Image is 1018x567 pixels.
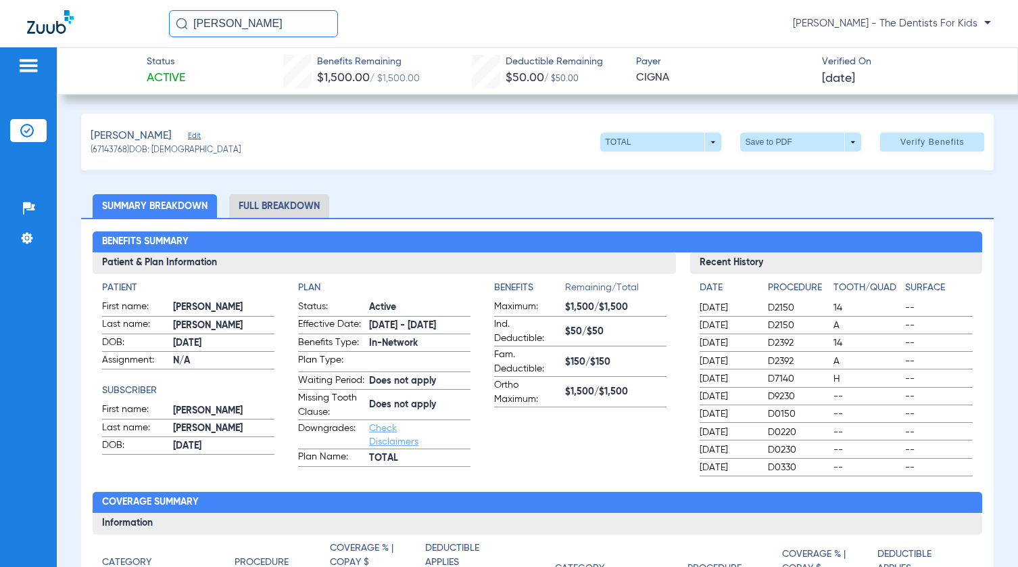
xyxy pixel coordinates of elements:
[102,353,168,369] span: Assignment:
[833,426,901,439] span: --
[700,372,756,386] span: [DATE]
[102,384,274,398] h4: Subscriber
[565,355,666,369] span: $150/$150
[822,55,996,69] span: Verified On
[494,348,560,376] span: Fam. Deductible:
[768,319,829,332] span: D2150
[768,355,829,368] span: D2392
[905,281,973,295] h4: Surface
[793,17,991,30] span: [PERSON_NAME] - The Dentists For Kids
[317,72,370,84] span: $1,500.00
[700,426,756,439] span: [DATE]
[565,300,666,315] span: $1,500/$1,500
[369,398,470,412] span: Does not apply
[91,128,172,145] span: [PERSON_NAME]
[298,353,364,371] span: Plan Type:
[93,492,982,514] h2: Coverage Summary
[905,319,973,332] span: --
[822,70,855,87] span: [DATE]
[317,55,420,69] span: Benefits Remaining
[768,281,829,295] h4: Procedure
[700,281,756,300] app-breakdown-title: Date
[833,372,901,386] span: H
[147,55,185,69] span: Status
[102,317,168,334] span: Last name:
[905,372,973,386] span: --
[173,354,274,368] span: N/A
[768,407,829,421] span: D0150
[636,55,810,69] span: Payer
[93,513,982,535] h3: Information
[102,403,168,419] span: First name:
[740,133,861,152] button: Save to PDF
[700,319,756,332] span: [DATE]
[229,194,329,218] li: Full Breakdown
[176,18,188,30] img: Search Icon
[700,301,756,315] span: [DATE]
[102,421,168,437] span: Last name:
[700,281,756,295] h4: Date
[173,439,274,453] span: [DATE]
[298,450,364,466] span: Plan Name:
[544,75,579,83] span: / $50.00
[298,300,364,316] span: Status:
[298,422,364,449] span: Downgrades:
[91,145,241,157] span: (67143768) DOB: [DEMOGRAPHIC_DATA]
[369,374,470,388] span: Does not apply
[833,319,901,332] span: A
[700,336,756,350] span: [DATE]
[768,281,829,300] app-breakdown-title: Procedure
[506,72,544,84] span: $50.00
[93,194,217,218] li: Summary Breakdown
[102,281,274,295] h4: Patient
[833,301,901,315] span: 14
[173,422,274,436] span: [PERSON_NAME]
[600,133,721,152] button: TOTAL
[298,391,364,419] span: Missing Tooth Clause:
[298,373,364,390] span: Waiting Period:
[905,336,973,350] span: --
[880,133,984,152] button: Verify Benefits
[905,407,973,421] span: --
[700,443,756,457] span: [DATE]
[833,355,901,368] span: A
[768,461,829,474] span: D0330
[298,317,364,334] span: Effective Date:
[298,281,470,295] h4: Plan
[700,355,756,368] span: [DATE]
[636,70,810,87] span: CIGNA
[169,10,338,37] input: Search for patients
[768,426,829,439] span: D0220
[833,281,901,300] app-breakdown-title: Tooth/Quad
[369,336,470,350] span: In-Network
[18,58,39,74] img: hamburger-icon
[494,378,560,407] span: Ortho Maximum:
[188,131,200,144] span: Edit
[173,300,274,315] span: [PERSON_NAME]
[833,336,901,350] span: 14
[905,301,973,315] span: --
[905,390,973,403] span: --
[768,336,829,350] span: D2392
[494,317,560,346] span: Ind. Deductible:
[833,390,901,403] span: --
[833,461,901,474] span: --
[102,438,168,455] span: DOB:
[768,372,829,386] span: D7140
[768,301,829,315] span: D2150
[102,300,168,316] span: First name:
[905,355,973,368] span: --
[905,461,973,474] span: --
[905,426,973,439] span: --
[700,390,756,403] span: [DATE]
[27,10,74,34] img: Zuub Logo
[565,281,666,300] span: Remaining/Total
[690,252,982,274] h3: Recent History
[833,407,901,421] span: --
[900,137,965,148] span: Verify Benefits
[298,336,364,352] span: Benefits Type:
[369,319,470,333] span: [DATE] - [DATE]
